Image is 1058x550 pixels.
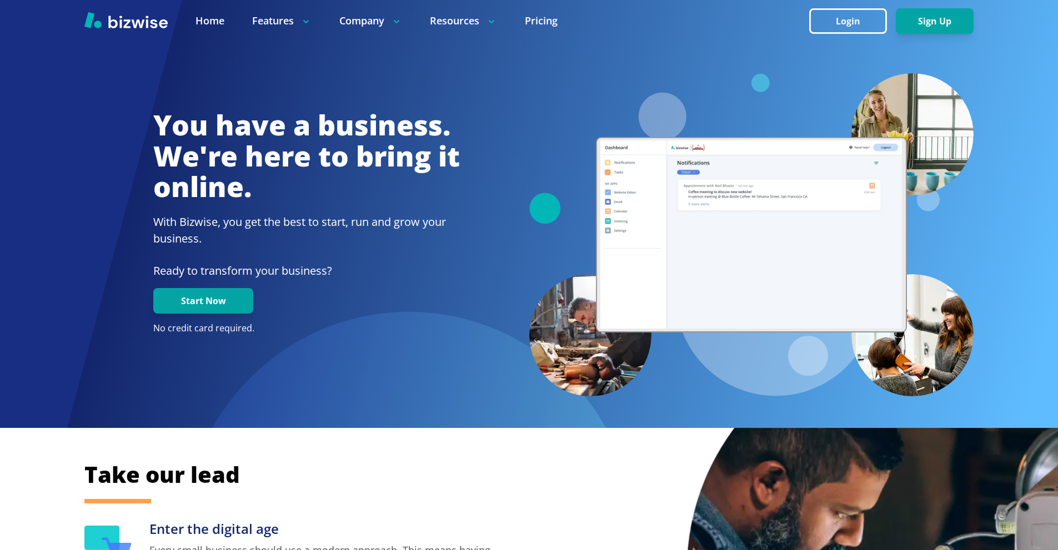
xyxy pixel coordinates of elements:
[525,14,558,28] a: Pricing
[153,263,460,279] p: Ready to transform your business?
[153,296,253,306] a: Start Now
[252,14,312,28] p: Features
[153,322,460,335] p: No credit card required.
[896,8,974,34] button: Sign Up
[809,8,887,34] button: Login
[195,14,224,28] a: Home
[809,16,896,27] a: Login
[430,14,497,28] p: Resources
[153,110,460,203] h1: You have a business. We're here to bring it online.
[149,520,501,538] h3: Enter the digital age
[153,288,253,314] button: Start Now
[339,14,402,28] p: Company
[84,460,917,490] h2: Take our lead
[896,16,974,27] a: Sign Up
[153,214,460,247] h2: With Bizwise, you get the best to start, run and grow your business.
[84,12,168,28] img: Bizwise Logo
